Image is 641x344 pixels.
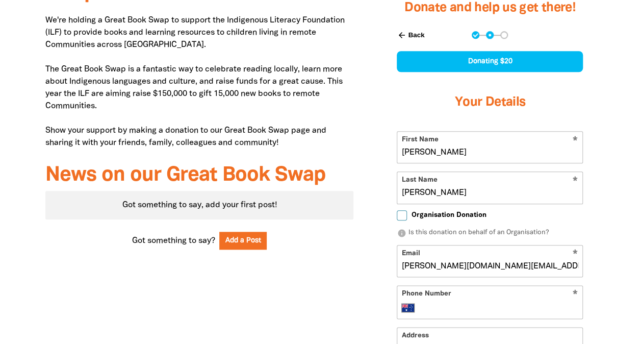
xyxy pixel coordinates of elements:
[486,31,494,39] button: Navigate to step 2 of 3 to enter your details
[45,191,354,219] div: Paginated content
[500,31,508,39] button: Navigate to step 3 of 3 to enter your payment details
[397,51,583,72] div: Donating $20
[397,31,406,40] i: arrow_back
[397,228,583,238] p: Is this donation on behalf of an Organisation?
[219,232,267,250] button: Add a Post
[393,27,428,44] button: Back
[397,210,407,220] input: Organisation Donation
[45,164,354,187] h3: News on our Great Book Swap
[573,290,578,300] i: Required
[45,14,354,149] p: We're holding a Great Book Swap to support the Indigenous Literacy Foundation (ILF) to provide bo...
[397,82,583,123] h3: Your Details
[404,2,576,14] span: Donate and help us get there!
[397,229,406,238] i: info
[132,235,215,247] span: Got something to say?
[45,191,354,219] div: Got something to say, add your first post!
[472,31,479,39] button: Navigate to step 1 of 3 to enter your donation amount
[411,210,486,220] span: Organisation Donation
